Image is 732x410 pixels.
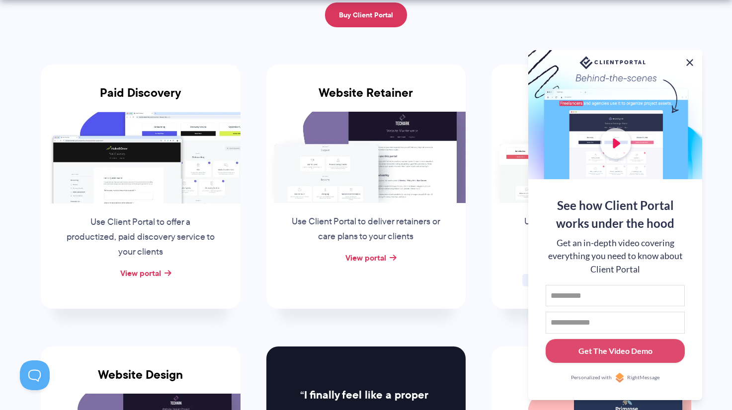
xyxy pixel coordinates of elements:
iframe: Toggle Customer Support [20,360,50,390]
h3: School and Parent [491,368,691,394]
a: Buy Client Portal [325,2,407,27]
a: View portal [345,252,386,264]
a: View portal [120,267,161,279]
div: See how Client Portal works under the hood [546,197,685,232]
span: Personalized with [571,374,612,382]
h3: Paid Discovery [41,86,241,112]
p: Use Client Portal to deliver retainers or care plans to your clients [290,214,441,244]
a: Personalized withRightMessage [546,373,685,383]
button: Get The Video Demo [546,339,685,363]
h3: Online Course [491,86,691,112]
img: Personalized with RightMessage [615,373,625,383]
p: Use Client Portal as a simple online course supplement [516,214,667,244]
p: Use Client Portal to offer a productized, paid discovery service to your clients [65,215,216,260]
div: Get The Video Demo [578,345,652,357]
h3: Website Design [41,368,241,394]
span: RightMessage [627,374,659,382]
h3: Website Retainer [266,86,466,112]
div: Get an in-depth video covering everything you need to know about Client Portal [546,237,685,276]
